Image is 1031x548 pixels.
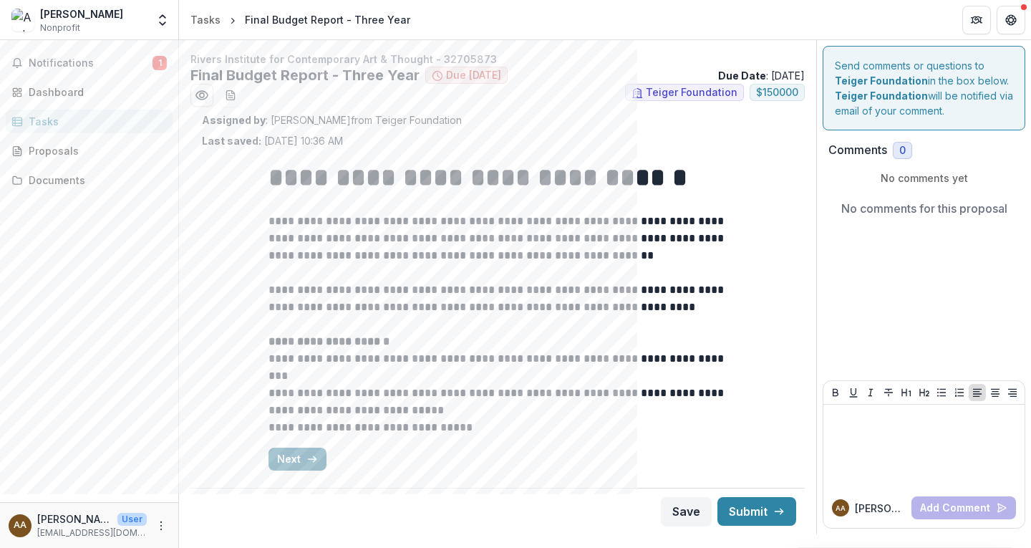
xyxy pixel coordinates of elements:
span: Teiger Foundation [646,87,737,99]
a: Documents [6,168,173,192]
button: Heading 1 [898,384,915,401]
strong: Assigned by [202,114,266,126]
button: Heading 2 [916,384,933,401]
a: Proposals [6,139,173,163]
strong: Last saved: [202,135,261,147]
div: Documents [29,173,161,188]
div: Final Budget Report - Three Year [245,12,410,27]
div: Dashboard [29,85,161,100]
button: Align Right [1004,384,1021,401]
strong: Teiger Foundation [835,74,928,87]
button: Align Center [987,384,1004,401]
button: Add Comment [911,496,1016,519]
p: Rivers Institute for Contemporary Art & Thought - 32705873 [190,52,805,67]
div: Andrea Andersson [14,521,26,530]
p: [DATE] 10:36 AM [202,133,343,148]
span: $ 150000 [756,87,798,99]
button: Bullet List [933,384,950,401]
span: Nonprofit [40,21,80,34]
p: [PERSON_NAME] [37,511,112,527]
a: Tasks [185,9,226,30]
button: Open entity switcher [153,6,173,34]
button: More [153,517,170,534]
button: download-word-button [219,84,242,107]
button: Italicize [862,384,879,401]
button: Bold [827,384,844,401]
div: Andrea Andersson [836,505,846,512]
button: Partners [962,6,991,34]
button: Align Left [969,384,986,401]
button: Preview afa6fca2-cd72-4460-9ba8-4daf8c10f406.pdf [190,84,213,107]
h2: Comments [828,143,887,157]
span: Due [DATE] [446,69,501,82]
div: [PERSON_NAME] [40,6,123,21]
a: Tasks [6,110,173,133]
span: 1 [153,56,167,70]
img: Andrea Andersson [11,9,34,32]
strong: Due Date [718,69,766,82]
strong: Teiger Foundation [835,90,928,102]
a: Dashboard [6,80,173,104]
p: : [DATE] [718,68,805,83]
button: Ordered List [951,384,968,401]
h2: Final Budget Report - Three Year [190,67,420,84]
p: No comments for this proposal [841,200,1007,217]
p: : [PERSON_NAME] from Teiger Foundation [202,112,793,128]
p: [PERSON_NAME] [855,501,906,516]
nav: breadcrumb [185,9,416,30]
p: [EMAIL_ADDRESS][DOMAIN_NAME] [37,527,147,539]
button: Save [661,497,712,526]
div: Proposals [29,143,161,158]
button: Notifications1 [6,52,173,74]
div: Tasks [190,12,221,27]
button: Underline [845,384,862,401]
button: Submit [717,497,796,526]
span: 0 [899,145,906,157]
p: User [117,513,147,526]
span: Notifications [29,57,153,69]
div: Tasks [29,114,161,129]
button: Strike [880,384,897,401]
p: No comments yet [828,170,1020,186]
div: Send comments or questions to in the box below. will be notified via email of your comment. [823,46,1025,130]
button: Next [268,448,326,471]
button: Get Help [997,6,1025,34]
